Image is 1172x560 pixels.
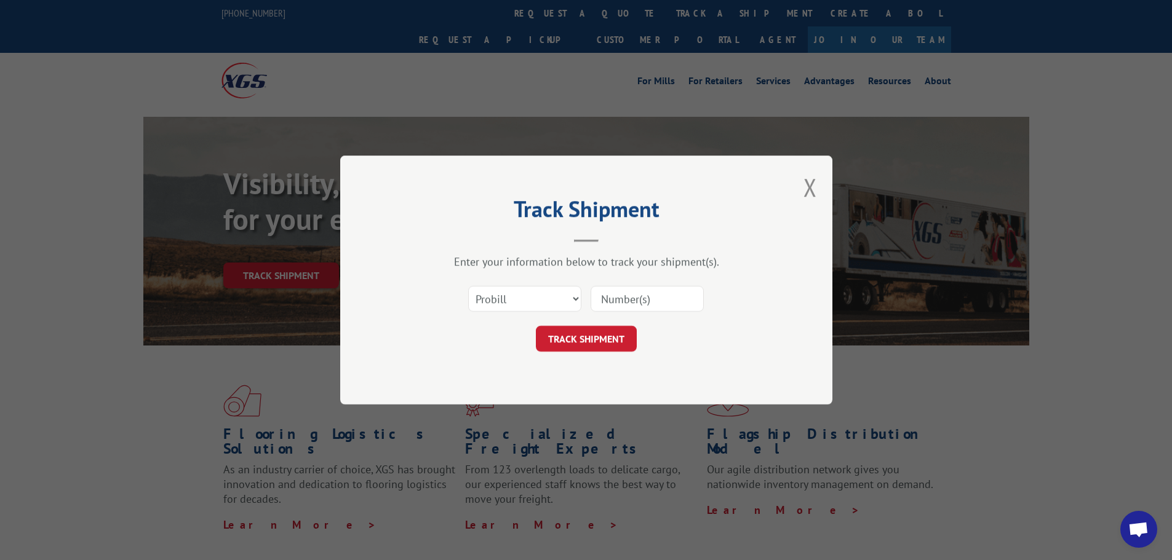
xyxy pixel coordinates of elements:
div: Enter your information below to track your shipment(s). [402,254,771,269]
h2: Track Shipment [402,200,771,224]
input: Number(s) [591,286,704,312]
button: Close modal [803,171,817,203]
div: Open chat [1120,511,1157,548]
button: TRACK SHIPMENT [536,326,637,352]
